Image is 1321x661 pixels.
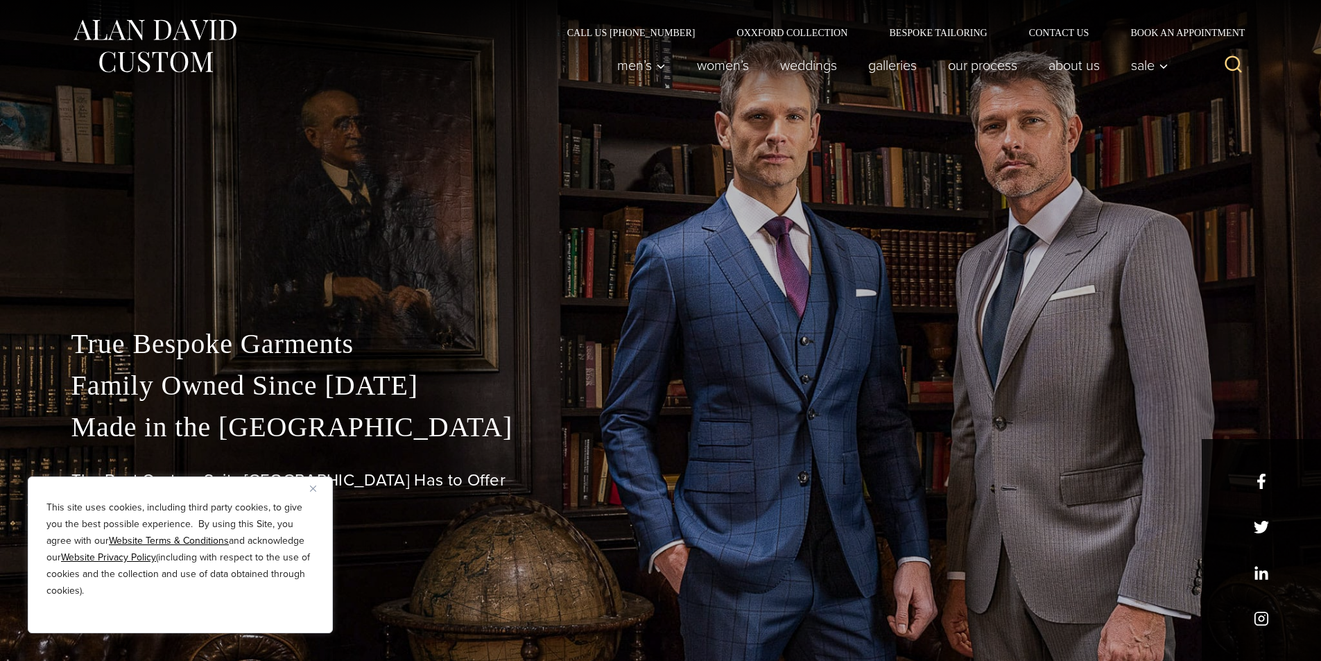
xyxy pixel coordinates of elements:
[1033,51,1115,79] a: About Us
[1110,28,1250,37] a: Book an Appointment
[932,51,1033,79] a: Our Process
[1131,58,1168,72] span: Sale
[764,51,852,79] a: weddings
[46,499,314,599] p: This site uses cookies, including third party cookies, to give you the best possible experience. ...
[617,58,666,72] span: Men’s
[310,480,327,497] button: Close
[852,51,932,79] a: Galleries
[868,28,1008,37] a: Bespoke Tailoring
[310,486,316,492] img: Close
[71,470,1250,490] h1: The Best Custom Suits [GEOGRAPHIC_DATA] Has to Offer
[109,533,229,548] a: Website Terms & Conditions
[681,51,764,79] a: Women’s
[546,28,1250,37] nav: Secondary Navigation
[71,323,1250,448] p: True Bespoke Garments Family Owned Since [DATE] Made in the [GEOGRAPHIC_DATA]
[71,15,238,77] img: Alan David Custom
[716,28,868,37] a: Oxxford Collection
[546,28,716,37] a: Call Us [PHONE_NUMBER]
[601,51,1175,79] nav: Primary Navigation
[1008,28,1110,37] a: Contact Us
[61,550,156,565] a: Website Privacy Policy
[1217,49,1250,82] button: View Search Form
